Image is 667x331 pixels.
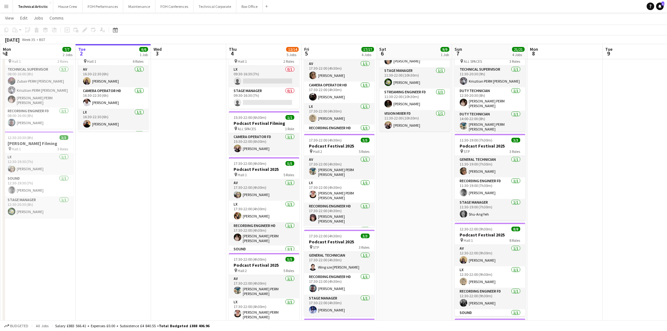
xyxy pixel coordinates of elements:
span: Sun [455,46,462,52]
span: Week 35 [21,37,37,42]
div: Salary £883 566.41 + Expenses £0.00 + Subsistence £4 840.55 = [55,323,209,328]
app-job-card: 12:30-22:00 (9h30m)8/8Podcast Festival 2025 Hall 18 RolesAV1/112:30-22:00 (9h30m)[PERSON_NAME]LX1... [455,223,525,316]
span: 5 Roles [359,149,370,154]
button: FOH Performances [83,0,123,13]
span: 3 Roles [510,59,520,64]
app-card-role: General Technician1/111:30-19:00 (7h30m)[PERSON_NAME] [455,156,525,177]
app-card-role: Recording Engineer HD1/1 [78,130,149,154]
app-card-role: Streaming Engineer FD1/111:30-22:00 (10h30m)[PERSON_NAME] [380,89,450,110]
span: View [5,15,14,21]
span: Hall 1 [238,172,247,177]
span: 12:30-22:00 (9h30m) [460,227,493,231]
app-job-card: 17:30-22:00 (4h30m)3/3Podcast Festival 2025 STP3 RolesGeneral Technician1/117:30-22:00 (4h30m)Win... [304,230,375,316]
span: Hall 1 [87,59,96,64]
span: 6/6 [139,47,148,52]
span: 3 Roles [58,147,68,151]
span: 11:30-19:00 (7h30m) [460,138,493,142]
app-card-role: Stage Manager1/111:30-19:00 (7h30m)Shu-Ang Yeh [455,199,525,220]
app-card-role: Camera Operator HD1/116:30-22:30 (6h)[PERSON_NAME] [78,87,149,109]
button: Budgeted [3,322,29,329]
app-card-role: LX1/117:30-22:00 (4h30m)[PERSON_NAME] PERM [PERSON_NAME] [229,299,299,322]
app-card-role: Recording Engineer FD1/112:30-22:00 (9h30m)[PERSON_NAME] [455,288,525,309]
span: 2 [77,50,86,57]
span: 15:30-22:00 (6h30m) [234,115,267,120]
app-card-role: Stage Manager1/112:30-20:30 (8h)[PERSON_NAME] [3,196,73,218]
span: Tue [78,46,86,52]
app-card-role: Stage Manager1/111:30-22:00 (10h30m)[PERSON_NAME] [380,67,450,89]
app-card-role: Recording Engineer HD1/117:30-22:00 (4h30m) [304,125,375,148]
button: Maintenance [123,0,155,13]
app-card-role: AV1/117:30-22:00 (4h30m)[PERSON_NAME] [229,179,299,201]
a: Comms [47,14,66,22]
span: 1/1 [286,115,294,120]
span: Tue [606,46,613,52]
app-card-role: AV1/117:30-22:00 (4h30m)[PERSON_NAME] [304,60,375,82]
a: Jobs [31,14,46,22]
button: Technical Corporate [194,0,236,13]
div: 11:30-22:00 (10h30m)3/3Duty Tech: Podcast Festival 2025 ALL SPACES3 RolesTechnical Supervisor1/11... [455,38,525,131]
app-card-role: AV1/117:30-22:00 (4h30m)[PERSON_NAME] PERM [PERSON_NAME] [304,156,375,179]
span: 9/9 [441,47,449,52]
span: 4 [228,50,237,57]
span: Wed [154,46,162,52]
button: FOH Conferences [155,0,194,13]
span: 5/5 [286,161,294,166]
div: 17:30-22:00 (4h30m)8/8Podcast Festival 2025 Hall 18 RolesAV1/117:30-22:00 (4h30m)[PERSON_NAME]Cam... [304,38,375,131]
span: ALL SPACES [464,59,482,64]
app-card-role: Technical Supervisor3/308:00-16:00 (8h)Zubair PERM [PERSON_NAME]Krisztian PERM [PERSON_NAME][PERS... [3,66,73,107]
app-card-role: LX1/117:30-22:00 (4h30m)[PERSON_NAME] [304,103,375,125]
div: [DATE] [5,37,20,43]
h3: [PERSON_NAME] Filming [3,141,73,146]
app-card-role: AV1/112:30-22:00 (9h30m)[PERSON_NAME] [455,245,525,266]
span: 3 Roles [510,149,520,154]
span: 1 [662,2,664,6]
button: Technical Artistic [13,0,53,13]
app-card-role: Duty Technician1/114:00-22:00 (8h)[PERSON_NAME] PERM [PERSON_NAME] [455,111,525,134]
div: 2 Jobs [63,52,72,57]
span: Edit [20,15,27,21]
h3: Podcast Festival 2025 [455,232,525,238]
app-card-role: LX1/117:30-22:00 (4h30m)[PERSON_NAME] [229,201,299,222]
div: 16:30-22:30 (6h)6/6Pod Save the [GEOGRAPHIC_DATA] Hall 16 RolesAV1/116:30-22:30 (6h)[PERSON_NAME]... [78,38,149,131]
span: 12/14 [286,47,299,52]
h3: Podcast Festival 2025 [304,239,375,245]
span: 17:30-22:00 (4h30m) [234,161,267,166]
span: 5 Roles [284,172,294,177]
app-card-role: Camera Operator FD1/115:30-22:00 (6h30m)[PERSON_NAME] [229,133,299,155]
app-card-role: Duty Technician1/112:30-20:30 (8h)[PERSON_NAME] PERM [PERSON_NAME] [455,87,525,111]
app-card-role: Camera Operator HD1/117:30-22:00 (4h30m)[PERSON_NAME] [304,82,375,103]
span: ALL SPACES [238,126,256,131]
div: 1 Job [441,52,449,57]
a: 1 [656,3,664,10]
app-card-role: General Technician1/117:30-22:00 (4h30m)Wing sze [PERSON_NAME] [304,252,375,273]
app-job-card: 15:30-22:00 (6h30m)1/1Podcast Festival Filming ALL SPACES1 RoleCamera Operator FD1/115:30-22:00 (... [229,111,299,155]
app-card-role: LX1/112:30-19:30 (7h)[PERSON_NAME] [3,154,73,175]
span: Hall 1 [12,147,21,151]
app-card-role: LX1/117:30-22:00 (4h30m)[PERSON_NAME] PERM [PERSON_NAME] [304,179,375,203]
span: 17/17 [362,47,374,52]
span: 1 Role [285,126,294,131]
span: STP [464,149,470,154]
span: Mon [530,46,538,52]
app-card-role: LX0/109:30-16:30 (7h) [229,66,299,87]
app-card-role: Recording Engineer HD1/117:30-22:00 (4h30m)[PERSON_NAME] [PERSON_NAME] [304,203,375,226]
div: 09:30-16:30 (7h)0/2WAIT: Awakening Records Filming Hall 12 RolesLX0/109:30-16:30 (7h) Stage Manag... [229,38,299,109]
span: 3/3 [361,234,370,238]
div: 11:30-19:00 (7h30m)3/3Podcast Festival 2025 STP3 RolesGeneral Technician1/111:30-19:00 (7h30m)[PE... [455,134,525,220]
span: Fri [304,46,309,52]
span: 17:30-22:00 (4h30m) [234,257,267,262]
span: 6 [379,50,386,57]
app-card-role: Technical Supervisor1/111:30-20:30 (9h)Krisztian PERM [PERSON_NAME] [455,66,525,87]
app-job-card: 17:30-22:00 (4h30m)5/5Podcast Festival 2025 Hall 25 RolesAV1/117:30-22:00 (4h30m)[PERSON_NAME] PE... [304,134,375,227]
app-job-card: 11:30-22:00 (10h30m)9/9Podcast Festival 2025 Hall 19 Roles[PERSON_NAME]Sound1/111:30-22:00 (10h30... [380,38,450,131]
span: 2 Roles [58,59,68,64]
span: 2 Roles [284,59,294,64]
div: 1 Job [140,52,148,57]
button: Box Office [236,0,263,13]
span: Mon [3,46,11,52]
div: 08:00-16:00 (8h)4/4Ligeti Quartet x d&b - filming and recording Hall 12 RolesTechnical Supervisor... [3,38,73,129]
